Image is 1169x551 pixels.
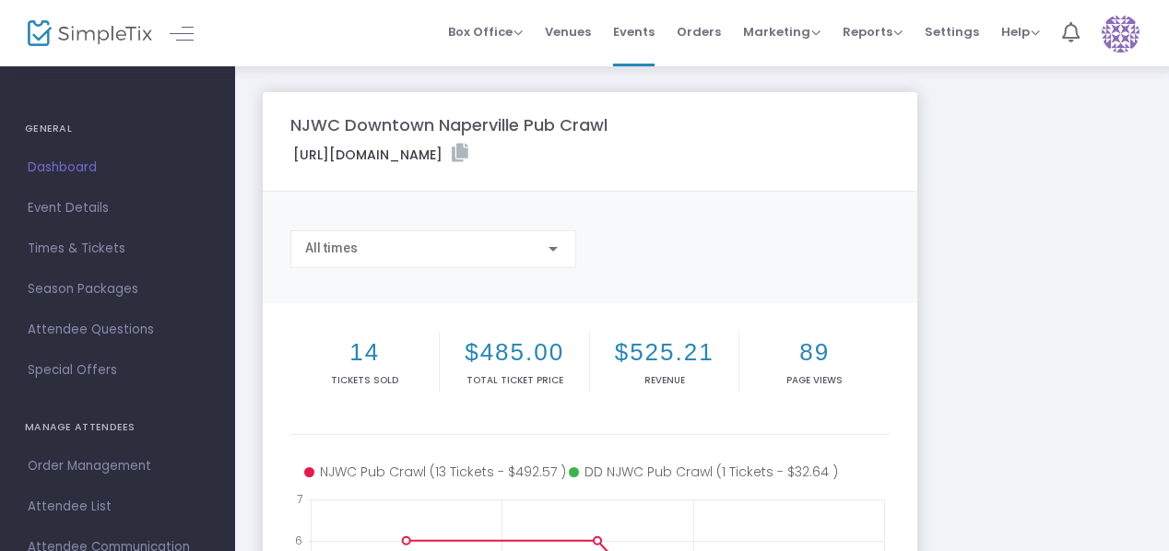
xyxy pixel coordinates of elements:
[25,409,210,446] h4: MANAGE ATTENDEES
[743,373,885,387] p: Page Views
[613,8,655,55] span: Events
[28,358,207,382] span: Special Offers
[1001,23,1040,41] span: Help
[294,338,435,367] h2: 14
[28,156,207,180] span: Dashboard
[28,237,207,261] span: Times & Tickets
[28,318,207,342] span: Attendee Questions
[677,8,721,55] span: Orders
[448,23,523,41] span: Box Office
[28,495,207,519] span: Attendee List
[293,144,468,165] label: [URL][DOMAIN_NAME]
[443,373,584,387] p: Total Ticket Price
[594,373,735,387] p: Revenue
[290,112,608,137] m-panel-title: NJWC Downtown Naperville Pub Crawl
[294,373,435,387] p: Tickets sold
[295,532,302,547] text: 6
[25,111,210,147] h4: GENERAL
[594,338,735,367] h2: $525.21
[743,23,821,41] span: Marketing
[28,196,207,220] span: Event Details
[305,240,358,255] span: All times
[545,8,591,55] span: Venues
[743,338,885,367] h2: 89
[28,454,207,478] span: Order Management
[443,338,584,367] h2: $485.00
[843,23,903,41] span: Reports
[925,8,979,55] span: Settings
[28,277,207,301] span: Season Packages
[297,491,302,507] text: 7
